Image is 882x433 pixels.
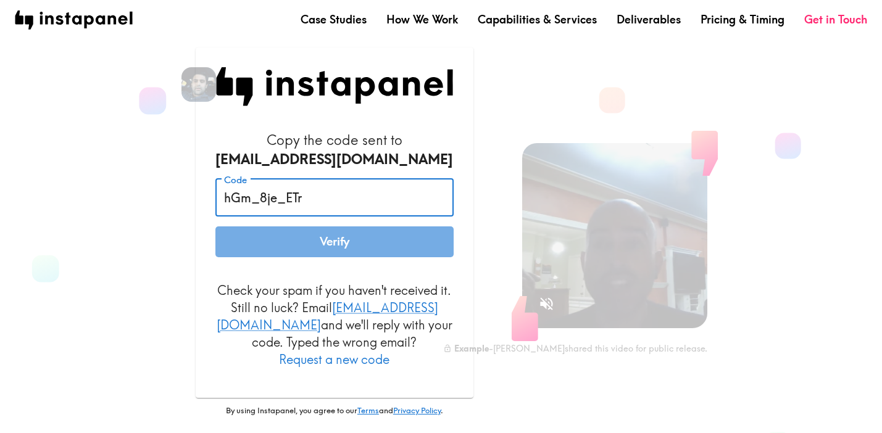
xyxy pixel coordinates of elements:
[215,67,454,106] img: Instapanel
[386,12,458,27] a: How We Work
[701,12,784,27] a: Pricing & Timing
[215,150,454,169] div: [EMAIL_ADDRESS][DOMAIN_NAME]
[196,405,473,416] p: By using Instapanel, you agree to our and .
[181,67,216,102] img: Ronak
[478,12,597,27] a: Capabilities & Services
[215,282,454,368] p: Check your spam if you haven't received it. Still no luck? Email and we'll reply with your code. ...
[357,405,379,415] a: Terms
[215,226,454,257] button: Verify
[443,343,707,354] div: - [PERSON_NAME] shared this video for public release.
[15,10,133,30] img: instapanel
[224,173,247,187] label: Code
[215,179,454,217] input: xxx_xxx_xxx
[217,300,438,332] a: [EMAIL_ADDRESS][DOMAIN_NAME]
[215,131,454,169] h6: Copy the code sent to
[454,343,489,354] b: Example
[279,351,389,368] button: Request a new code
[804,12,867,27] a: Get in Touch
[393,405,441,415] a: Privacy Policy
[301,12,367,27] a: Case Studies
[617,12,681,27] a: Deliverables
[533,291,560,317] button: Sound is off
